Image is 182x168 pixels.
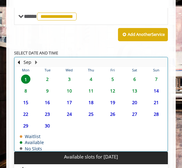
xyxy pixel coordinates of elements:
b: SELECT DATE AND TIME [14,50,58,56]
td: Select day22 [15,108,36,120]
span: 4 [86,75,96,84]
td: Select day8 [15,85,36,97]
td: Select day12 [102,85,124,97]
td: Select day5 [102,73,124,85]
td: Select day3 [58,73,80,85]
span: 14 [152,86,161,95]
span: 24 [65,109,74,119]
td: Select day6 [124,73,145,85]
span: 22 [21,109,30,119]
button: Add AnotherService [118,28,168,41]
span: 15 [21,98,30,107]
th: Fri [102,67,124,73]
td: Select day9 [36,85,58,97]
td: Select day19 [102,97,124,108]
span: 18 [86,98,96,107]
td: Select day10 [58,85,80,97]
td: Waitlist [20,134,44,139]
th: Tue [36,67,58,73]
span: 27 [130,109,139,119]
p: Available slots for [DATE] [17,154,165,160]
td: Select day29 [15,120,36,132]
span: 9 [43,86,52,95]
span: 19 [108,98,117,107]
button: Next Month [34,59,39,66]
span: 20 [130,98,139,107]
span: 28 [152,109,161,119]
td: Select day25 [80,108,102,120]
span: 30 [43,121,52,130]
td: Select day1 [15,73,36,85]
td: Select day14 [146,85,167,97]
span: 21 [152,98,161,107]
td: Select day23 [36,108,58,120]
th: Thu [80,67,102,73]
span: 10 [65,86,74,95]
span: 25 [86,109,96,119]
td: Select day7 [146,73,167,85]
td: Select day13 [124,85,145,97]
td: Select day11 [80,85,102,97]
b: Add Another Service [128,31,165,37]
span: 12 [108,86,117,95]
span: 8 [21,86,30,95]
td: Select day24 [58,108,80,120]
td: Select day18 [80,97,102,108]
span: 23 [43,109,52,119]
th: Mon [15,67,36,73]
td: Select day2 [36,73,58,85]
span: 5 [108,75,117,84]
span: 26 [108,109,117,119]
td: Available [20,140,44,145]
span: 6 [130,75,139,84]
td: Select day17 [58,97,80,108]
td: Select day28 [146,108,167,120]
td: Select day20 [124,97,145,108]
button: Sep [24,59,31,66]
span: 3 [65,75,74,84]
td: Select day15 [15,97,36,108]
td: Select day26 [102,108,124,120]
td: Select day21 [146,97,167,108]
th: Sun [146,67,167,73]
th: Wed [58,67,80,73]
th: Sat [124,67,145,73]
span: 2 [43,75,52,84]
td: Select day27 [124,108,145,120]
button: Previous Month [16,59,21,66]
span: 29 [21,121,30,130]
span: 13 [130,86,139,95]
span: 16 [43,98,52,107]
span: 7 [152,75,161,84]
span: 17 [65,98,74,107]
td: Select day16 [36,97,58,108]
td: Select day4 [80,73,102,85]
td: No Slots [20,146,44,151]
td: Select day30 [36,120,58,132]
span: 1 [21,75,30,84]
span: 11 [86,86,96,95]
